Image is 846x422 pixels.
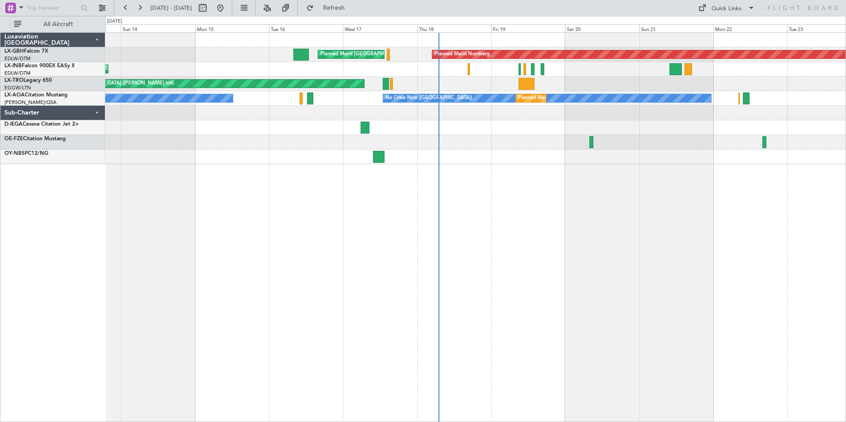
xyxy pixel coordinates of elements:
div: Sun 14 [121,24,195,32]
a: EDLW/DTM [4,70,31,77]
div: Sun 21 [639,24,713,32]
a: D-IEGACessna Citation Jet 2+ [4,122,79,127]
div: Quick Links [711,4,742,13]
span: [DATE] - [DATE] [150,4,192,12]
div: Fri 19 [491,24,565,32]
button: Refresh [302,1,355,15]
span: Refresh [315,5,353,11]
div: Thu 18 [417,24,491,32]
a: EDLW/DTM [4,55,31,62]
div: Wed 17 [343,24,417,32]
button: Quick Links [694,1,759,15]
button: All Aircraft [10,17,96,31]
a: LX-INBFalcon 900EX EASy II [4,63,74,69]
div: Tue 16 [269,24,343,32]
div: Mon 22 [713,24,787,32]
div: Planned Maint Nice ([GEOGRAPHIC_DATA]) [518,92,617,105]
div: Planned Maint Nurnberg [435,48,490,61]
span: LX-INB [4,63,22,69]
span: All Aircraft [23,21,93,27]
a: [PERSON_NAME]/QSA [4,99,57,106]
span: LX-TRO [4,78,23,83]
div: Mon 15 [195,24,269,32]
span: OY-NBS [4,151,25,156]
a: LX-TROLegacy 650 [4,78,52,83]
a: LX-AOACitation Mustang [4,92,68,98]
input: Trip Number [27,1,78,15]
a: EGGW/LTN [4,84,31,91]
span: OE-FZE [4,136,23,142]
a: LX-GBHFalcon 7X [4,49,48,54]
span: D-IEGA [4,122,23,127]
span: LX-AOA [4,92,25,98]
div: [DATE] [107,18,122,25]
span: LX-GBH [4,49,24,54]
div: No Crew Nice ([GEOGRAPHIC_DATA]) [385,92,472,105]
a: OE-FZECitation Mustang [4,136,66,142]
a: OY-NBSPC12/NG [4,151,48,156]
div: Sat 20 [565,24,639,32]
div: Planned Maint [GEOGRAPHIC_DATA] ([GEOGRAPHIC_DATA]) [320,48,460,61]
